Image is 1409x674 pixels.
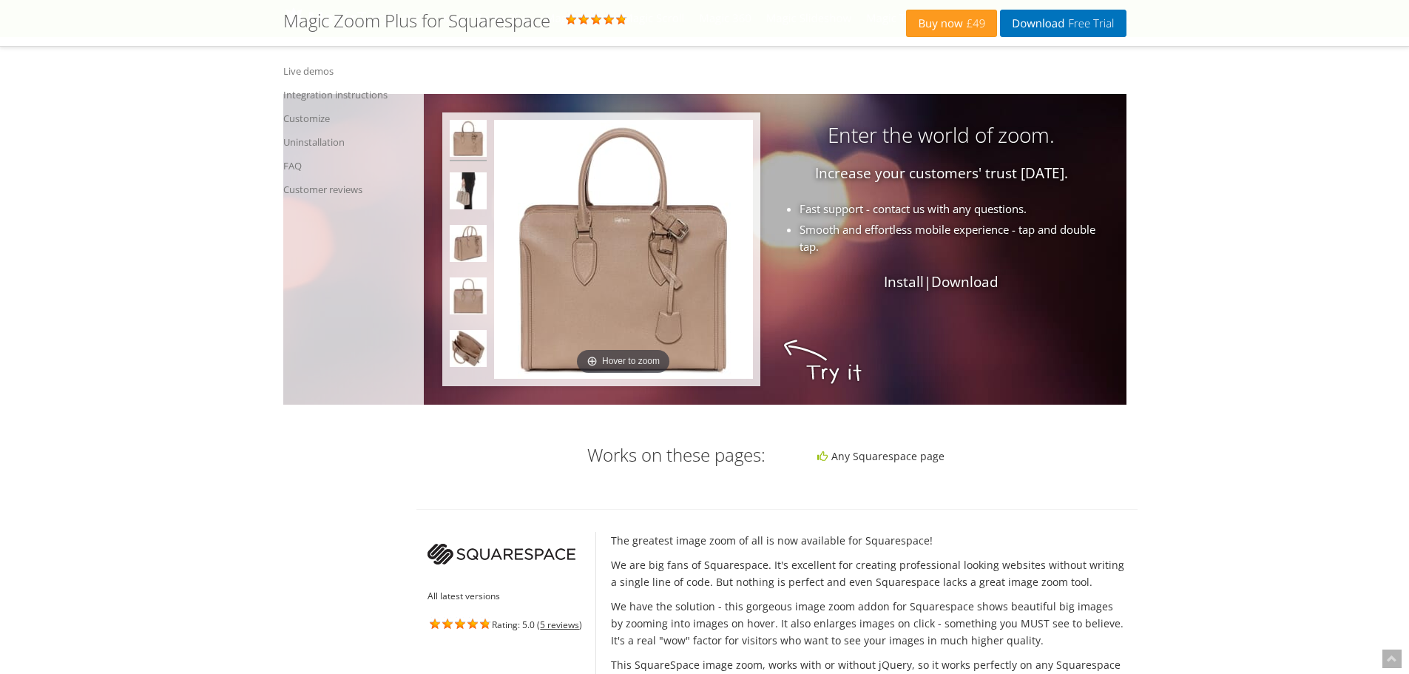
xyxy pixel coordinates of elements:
[467,221,1110,255] li: Smooth and effortless mobile experience - tap and double tap.
[428,445,766,465] h3: Works on these pages:
[817,448,1124,465] li: Any Squarespace page
[283,154,420,178] a: FAQ
[1064,18,1114,30] span: Free Trial
[424,274,1097,291] p: |
[540,619,579,631] a: 5 reviews
[611,598,1126,649] p: We have the solution - this gorgeous image zoom addon for Squarespace shows beautiful big images ...
[424,165,1097,182] p: Increase your customers' trust [DATE].
[1000,10,1126,37] a: DownloadFree Trial
[494,120,753,379] a: Hover to zoom
[611,532,1126,549] p: The greatest image zoom of all is now available for Squarespace!
[283,11,550,30] h1: Magic Zoom Plus for Squarespace
[283,83,420,107] a: Integration instructions
[906,10,997,37] a: Buy now£49
[467,200,1110,218] li: Fast support - contact us with any questions.
[884,272,924,291] a: Install
[424,124,1097,146] h3: Enter the world of zoom.
[963,18,986,30] span: £49
[283,11,907,35] div: Rating: 5.0 ( )
[283,130,420,154] a: Uninstallation
[428,587,585,604] ul: All latest versions
[283,107,420,130] a: Customize
[283,178,420,201] a: Customer reviews
[611,556,1126,590] p: We are big fans of Squarespace. It's excellent for creating professional looking websites without...
[428,616,585,633] div: Rating: 5.0 ( )
[931,272,999,291] a: Download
